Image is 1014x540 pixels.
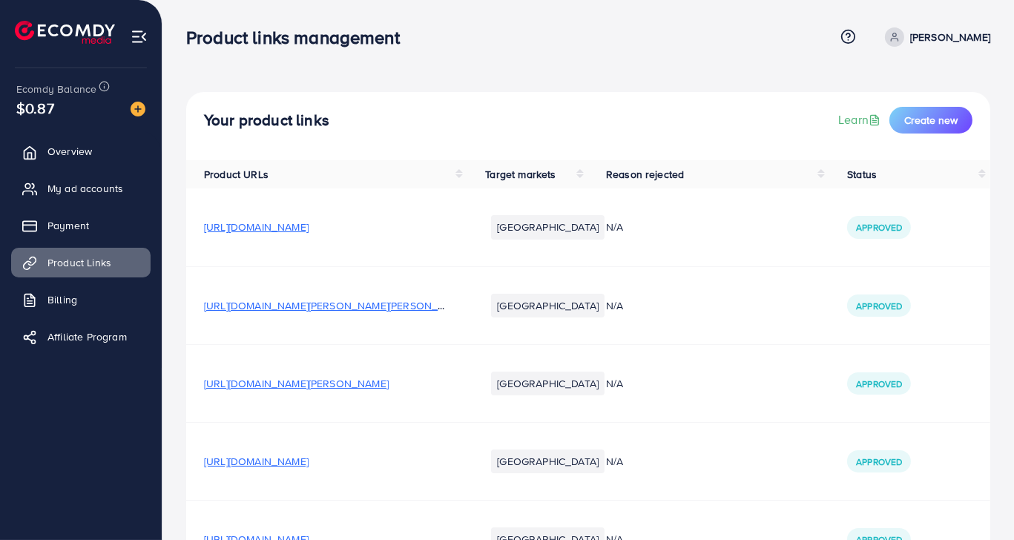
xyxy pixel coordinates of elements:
[606,167,684,182] span: Reason rejected
[204,376,389,391] span: [URL][DOMAIN_NAME][PERSON_NAME]
[904,113,958,128] span: Create new
[47,329,127,344] span: Affiliate Program
[204,111,329,130] h4: Your product links
[131,28,148,45] img: menu
[910,28,990,46] p: [PERSON_NAME]
[11,248,151,277] a: Product Links
[204,220,309,234] span: [URL][DOMAIN_NAME]
[16,82,96,96] span: Ecomdy Balance
[186,27,412,48] h3: Product links management
[47,144,92,159] span: Overview
[856,378,902,390] span: Approved
[15,21,115,44] img: logo
[11,211,151,240] a: Payment
[485,167,556,182] span: Target markets
[606,454,623,469] span: N/A
[856,300,902,312] span: Approved
[11,174,151,203] a: My ad accounts
[951,473,1003,529] iframe: Chat
[491,450,605,473] li: [GEOGRAPHIC_DATA]
[879,27,990,47] a: [PERSON_NAME]
[491,294,605,317] li: [GEOGRAPHIC_DATA]
[606,376,623,391] span: N/A
[204,454,309,469] span: [URL][DOMAIN_NAME]
[47,292,77,307] span: Billing
[204,298,469,313] span: [URL][DOMAIN_NAME][PERSON_NAME][PERSON_NAME]
[204,167,269,182] span: Product URLs
[491,215,605,239] li: [GEOGRAPHIC_DATA]
[47,181,123,196] span: My ad accounts
[838,111,883,128] a: Learn
[856,455,902,468] span: Approved
[606,220,623,234] span: N/A
[11,136,151,166] a: Overview
[16,97,54,119] span: $0.87
[11,285,151,315] a: Billing
[606,298,623,313] span: N/A
[131,102,145,116] img: image
[889,107,972,134] button: Create new
[856,221,902,234] span: Approved
[47,218,89,233] span: Payment
[491,372,605,395] li: [GEOGRAPHIC_DATA]
[47,255,111,270] span: Product Links
[847,167,877,182] span: Status
[11,322,151,352] a: Affiliate Program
